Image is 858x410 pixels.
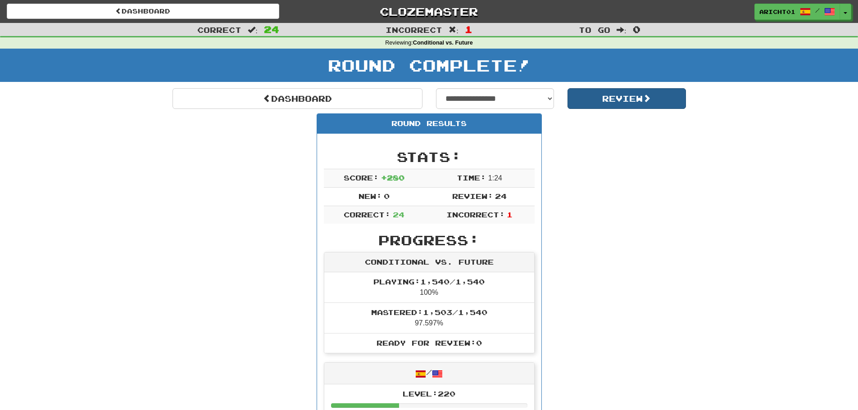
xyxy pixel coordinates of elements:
[754,4,840,20] a: aricht01 /
[324,272,534,303] li: 100%
[465,24,472,35] span: 1
[815,7,820,14] span: /
[381,173,404,182] span: + 280
[449,26,459,34] span: :
[3,56,855,74] h1: Round Complete!
[344,173,379,182] span: Score:
[403,389,455,398] span: Level: 220
[373,277,485,286] span: Playing: 1,540 / 1,540
[452,192,493,200] span: Review:
[324,233,535,248] h2: Progress:
[317,114,541,134] div: Round Results
[173,88,422,109] a: Dashboard
[324,252,534,272] div: Conditional vs. Future
[371,308,487,316] span: Mastered: 1,503 / 1,540
[359,192,382,200] span: New:
[197,25,241,34] span: Correct
[248,26,258,34] span: :
[344,210,390,219] span: Correct:
[393,210,404,219] span: 24
[759,8,795,16] span: aricht01
[507,210,513,219] span: 1
[264,24,279,35] span: 24
[7,4,279,19] a: Dashboard
[495,192,507,200] span: 24
[293,4,565,19] a: Clozemaster
[488,174,502,182] span: 1 : 24
[633,24,640,35] span: 0
[446,210,505,219] span: Incorrect:
[324,363,534,384] div: /
[324,302,534,333] li: 97.597%
[579,25,610,34] span: To go
[413,40,473,46] strong: Conditional vs. Future
[324,149,535,164] h2: Stats:
[457,173,486,182] span: Time:
[377,338,482,347] span: Ready for Review: 0
[384,192,390,200] span: 0
[617,26,626,34] span: :
[386,25,442,34] span: Incorrect
[567,88,686,109] button: Review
